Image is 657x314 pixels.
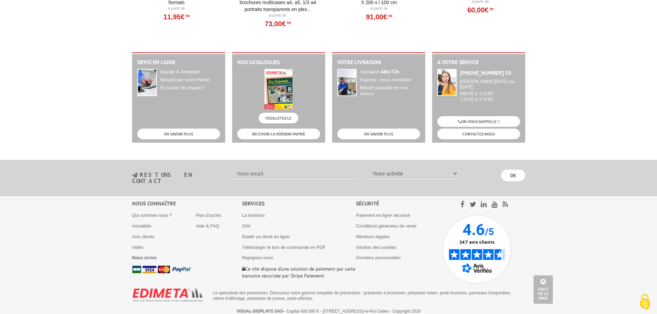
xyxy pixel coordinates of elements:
[242,213,265,218] a: La livraison
[437,129,520,139] a: CONTACTEZ-NOUS
[132,213,172,218] a: Qui sommes nous ?
[356,223,417,229] a: Conditions générales de vente
[460,79,520,102] div: 08h30 à 12h30 13h30 à 17h30
[213,290,520,301] p: Le spécialiste des présentoirs. Découvrez notre gamme complète de présentoirs : présentoir à broc...
[337,129,420,139] a: EN SAVOIR PLUS
[132,172,138,178] img: newsletter.jpg
[242,223,251,229] a: SAV
[387,13,392,18] sup: HT
[501,170,525,181] input: OK
[356,255,400,260] a: Données personnelles
[286,20,291,25] sup: HT
[337,69,357,96] img: widget-livraison.jpg
[137,59,220,65] h2: Devis en ligne
[381,69,399,75] strong: 48h/72h
[534,275,553,304] a: Haut de la page
[437,69,457,96] img: widget-service.jpg
[196,223,219,229] a: Aide & FAQ
[134,6,219,11] p: À partir de
[242,245,326,250] a: Télécharger le bon de commande en PDF
[235,13,320,18] p: À partir de
[160,85,220,91] div: Et suivez les étapes !
[132,234,155,239] a: Avis clients
[242,265,356,279] p: Ce site dispose d’une solution de paiement par carte bancaire sécurisée par Stripe Paiement.
[185,13,190,18] sup: HT
[442,215,511,284] img: Avis Vérifiés - 4.6 sur 5 - 247 avis clients
[233,168,357,179] input: Votre email
[460,69,511,76] strong: [PHONE_NUMBER] 03
[160,77,220,83] div: Remplissez votre Panier
[242,200,356,207] div: Services
[360,77,420,83] div: Express : nous consulter
[138,309,519,314] p: – Capital 400 000 € - [STREET_ADDRESS]-le-Roi Cedex - Copyright 2018
[356,200,442,207] div: Sécurité
[137,129,220,139] a: EN SAVOIR PLUS
[360,85,420,97] div: Retrait possible en nos locaux
[242,234,290,239] a: Etablir un devis en ligne
[360,69,420,75] div: Standard :
[356,245,396,250] a: Gestion des cookies
[132,245,143,250] a: Vidéo
[633,291,657,314] button: Cookies (fenêtre modale)
[132,200,242,207] div: Nous connaître
[163,15,190,19] a: 11,95€HT
[488,7,494,11] sup: HT
[265,22,291,26] a: 73,00€HT
[237,129,320,139] a: RECEVOIR LA VERSION PAPIER
[460,79,520,90] div: [PERSON_NAME][DATE] au [DATE]
[242,255,273,260] a: Rejoignez-nous
[356,213,410,218] a: Paiement en ligne sécurisé
[237,309,283,314] strong: VISUAL-DISPLAYS SAS
[160,69,220,75] div: Rapide & Immédiat
[259,113,298,123] a: FEUILLETEZ-LE
[437,59,520,65] h2: A votre service
[337,6,422,11] p: À partir de
[467,8,494,12] a: 60,00€HT
[237,59,320,65] h2: Nos catalogues
[196,213,221,218] a: Plan d'accès
[356,234,390,239] a: Mentions légales
[137,69,157,96] img: widget-devis.jpg
[337,59,420,65] h2: Votre livraison
[132,223,151,229] a: Actualités
[132,172,223,184] h3: restons en contact
[265,69,292,109] img: edimeta.jpeg
[132,255,157,260] a: Nous écrire
[366,15,392,19] a: 91,00€HT
[636,293,654,311] img: Cookies (fenêtre modale)
[437,116,520,127] a: ON VOUS RAPPELLE ?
